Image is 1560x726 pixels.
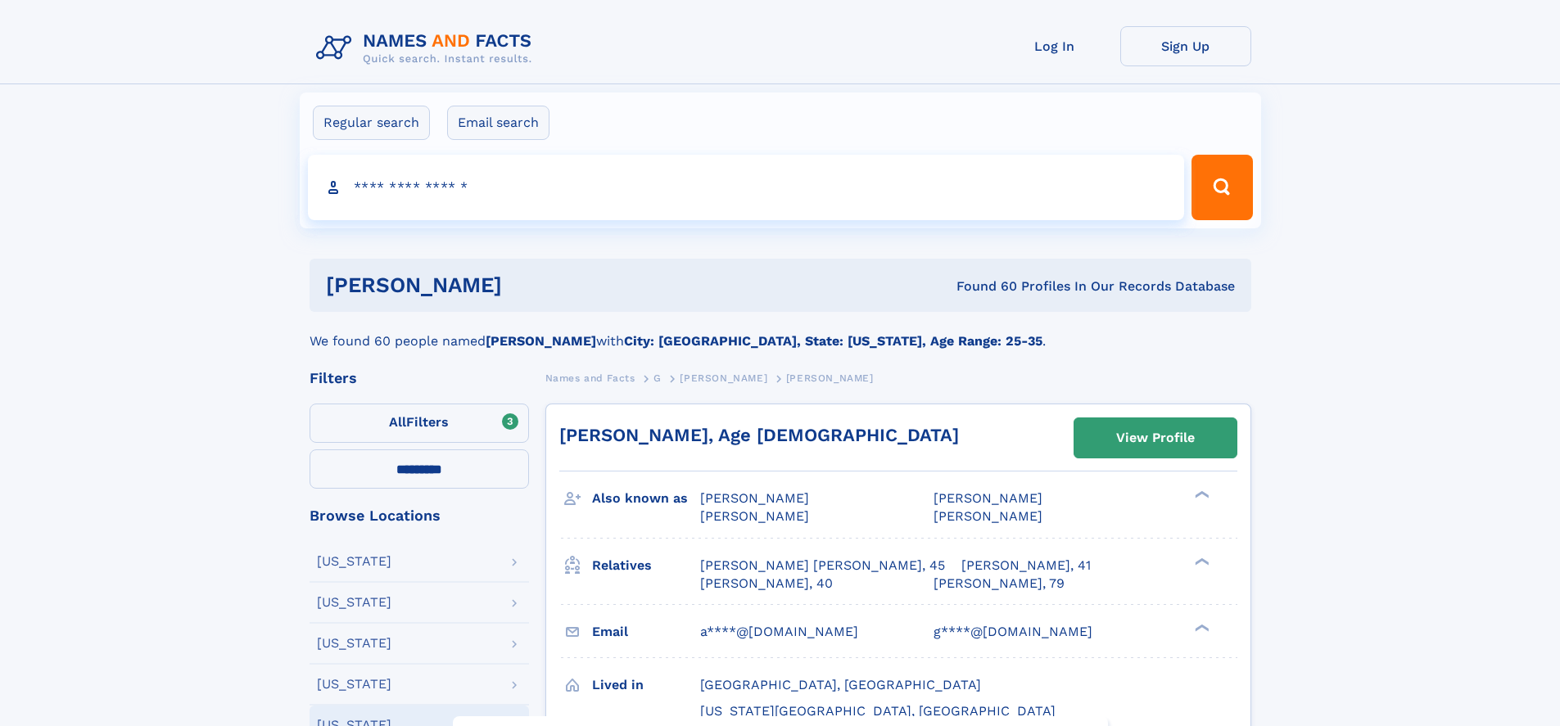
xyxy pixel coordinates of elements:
[934,575,1065,593] a: [PERSON_NAME], 79
[313,106,430,140] label: Regular search
[700,557,945,575] a: [PERSON_NAME] [PERSON_NAME], 45
[680,372,767,384] span: [PERSON_NAME]
[700,508,809,524] span: [PERSON_NAME]
[592,552,700,579] h3: Relatives
[700,490,809,506] span: [PERSON_NAME]
[310,508,529,523] div: Browse Locations
[317,596,391,609] div: [US_STATE]
[1191,622,1210,633] div: ❯
[1074,418,1237,458] a: View Profile
[592,671,700,699] h3: Lived in
[326,275,730,295] h1: [PERSON_NAME]
[592,618,700,646] h3: Email
[310,26,545,70] img: Logo Names and Facts
[317,678,391,691] div: [US_STATE]
[308,155,1185,220] input: search input
[310,404,529,443] label: Filters
[310,312,1251,351] div: We found 60 people named with .
[653,372,662,384] span: G
[1191,489,1210,500] div: ❯
[447,106,549,140] label: Email search
[1116,419,1195,457] div: View Profile
[934,490,1042,506] span: [PERSON_NAME]
[1191,556,1210,566] div: ❯
[317,637,391,650] div: [US_STATE]
[653,368,662,388] a: G
[989,26,1120,66] a: Log In
[486,333,596,349] b: [PERSON_NAME]
[786,372,874,384] span: [PERSON_NAME]
[592,485,700,512] h3: Also known as
[680,368,767,388] a: [PERSON_NAME]
[389,414,406,430] span: All
[700,677,981,692] span: [GEOGRAPHIC_DATA], [GEOGRAPHIC_DATA]
[624,333,1042,349] b: City: [GEOGRAPHIC_DATA], State: [US_STATE], Age Range: 25-35
[700,575,833,593] a: [PERSON_NAME], 40
[310,371,529,386] div: Filters
[934,508,1042,524] span: [PERSON_NAME]
[317,555,391,568] div: [US_STATE]
[729,277,1235,295] div: Found 60 Profiles In Our Records Database
[559,425,959,445] a: [PERSON_NAME], Age [DEMOGRAPHIC_DATA]
[1191,155,1252,220] button: Search Button
[700,703,1056,719] span: [US_STATE][GEOGRAPHIC_DATA], [GEOGRAPHIC_DATA]
[961,557,1091,575] a: [PERSON_NAME], 41
[1120,26,1251,66] a: Sign Up
[545,368,635,388] a: Names and Facts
